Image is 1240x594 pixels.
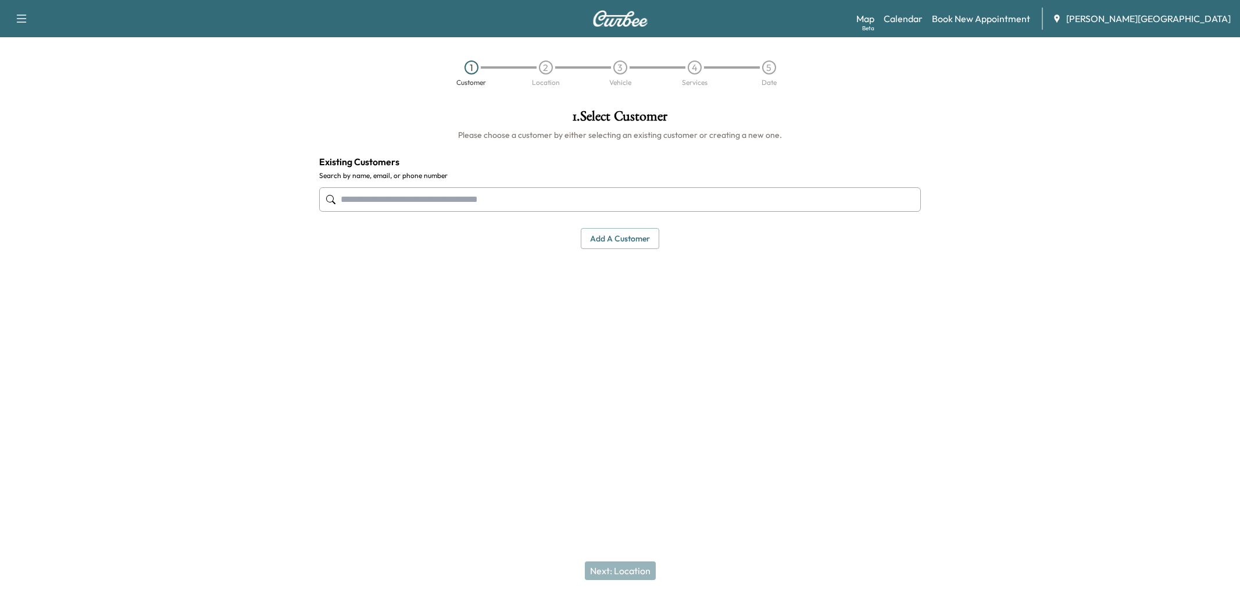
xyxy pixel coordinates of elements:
[688,61,702,74] div: 4
[592,10,648,27] img: Curbee Logo
[856,12,874,26] a: MapBeta
[581,228,659,250] button: Add a customer
[464,61,478,74] div: 1
[1066,12,1231,26] span: [PERSON_NAME][GEOGRAPHIC_DATA]
[319,129,921,141] h6: Please choose a customer by either selecting an existing customer or creating a new one.
[456,79,486,86] div: Customer
[862,24,874,33] div: Beta
[609,79,631,86] div: Vehicle
[682,79,707,86] div: Services
[613,61,627,74] div: 3
[532,79,560,86] div: Location
[539,61,553,74] div: 2
[319,109,921,129] h1: 1 . Select Customer
[319,171,921,180] label: Search by name, email, or phone number
[932,12,1030,26] a: Book New Appointment
[319,155,921,169] h4: Existing Customers
[884,12,923,26] a: Calendar
[762,61,776,74] div: 5
[762,79,777,86] div: Date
